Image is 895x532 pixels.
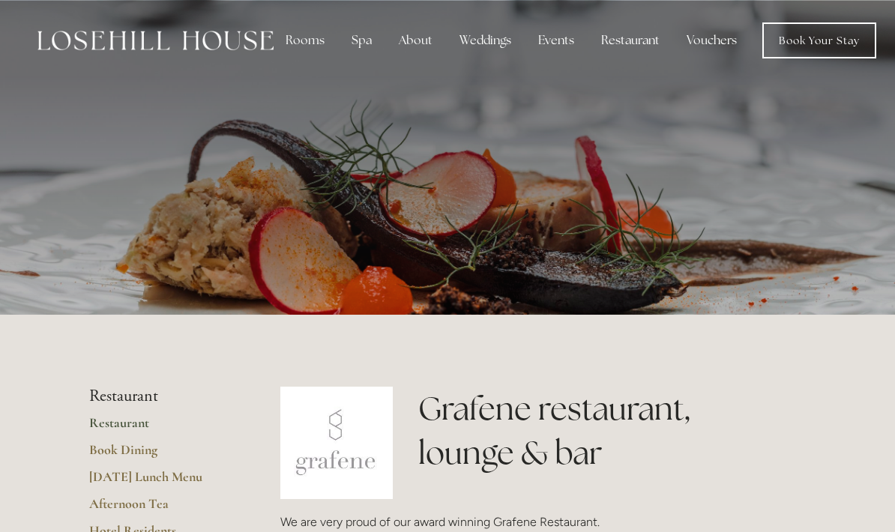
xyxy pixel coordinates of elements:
[762,22,876,58] a: Book Your Stay
[89,414,232,441] a: Restaurant
[675,25,749,55] a: Vouchers
[387,25,445,55] div: About
[280,387,393,499] img: grafene.jpg
[89,441,232,468] a: Book Dining
[89,468,232,495] a: [DATE] Lunch Menu
[526,25,586,55] div: Events
[418,387,806,475] h1: Grafene restaurant, lounge & bar
[89,387,232,406] li: Restaurant
[37,31,274,50] img: Losehill House
[589,25,672,55] div: Restaurant
[447,25,523,55] div: Weddings
[274,25,337,55] div: Rooms
[89,495,232,522] a: Afternoon Tea
[340,25,384,55] div: Spa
